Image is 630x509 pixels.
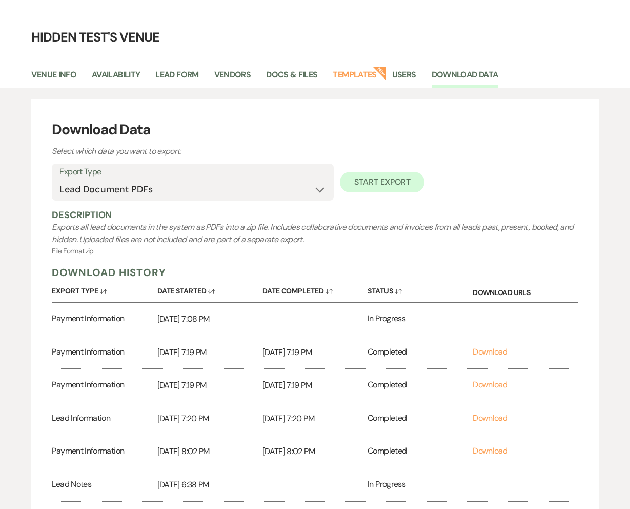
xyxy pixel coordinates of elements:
[368,279,473,299] button: Status
[373,66,387,80] strong: New
[52,303,157,336] div: Payment Information
[392,68,416,88] a: Users
[52,369,157,402] div: Payment Information
[52,209,578,221] h5: Description
[31,68,76,88] a: Venue Info
[368,402,473,435] div: Completed
[52,279,157,299] button: Export Type
[262,346,368,359] p: [DATE] 7:19 PM
[52,402,157,435] div: Lead Information
[155,68,198,88] a: Lead Form
[368,303,473,336] div: In Progress
[368,435,473,468] div: Completed
[368,336,473,369] div: Completed
[432,68,498,88] a: Download Data
[52,119,578,141] h3: Download Data
[368,369,473,402] div: Completed
[52,266,578,279] h5: Download History
[157,312,262,326] p: [DATE] 7:08 PM
[52,336,157,369] div: Payment Information
[473,346,507,357] a: Download
[473,279,578,302] div: Download URLs
[262,412,368,425] p: [DATE] 7:20 PM
[473,379,507,390] a: Download
[52,145,411,158] p: Select which data you want to export:
[262,279,368,299] button: Date Completed
[157,279,262,299] button: Date Started
[214,68,251,88] a: Vendors
[262,445,368,458] p: [DATE] 8:02 PM
[262,379,368,392] p: [DATE] 7:19 PM
[52,221,578,246] p: Exports all lead documents in the system as PDFs into a zip file. Includes collaborative document...
[157,379,262,392] p: [DATE] 7:19 PM
[52,435,157,468] div: Payment Information
[333,68,376,88] a: Templates
[59,165,326,180] label: Export Type
[157,445,262,458] p: [DATE] 8:02 PM
[157,346,262,359] p: [DATE] 7:19 PM
[473,445,507,456] a: Download
[473,413,507,423] a: Download
[157,478,262,492] p: [DATE] 6:38 PM
[340,172,424,192] button: Start Export
[266,68,317,88] a: Docs & Files
[52,246,578,257] p: File Format: zip
[52,468,157,501] div: Lead Notes
[92,68,140,88] a: Availability
[157,412,262,425] p: [DATE] 7:20 PM
[368,468,473,501] div: In Progress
